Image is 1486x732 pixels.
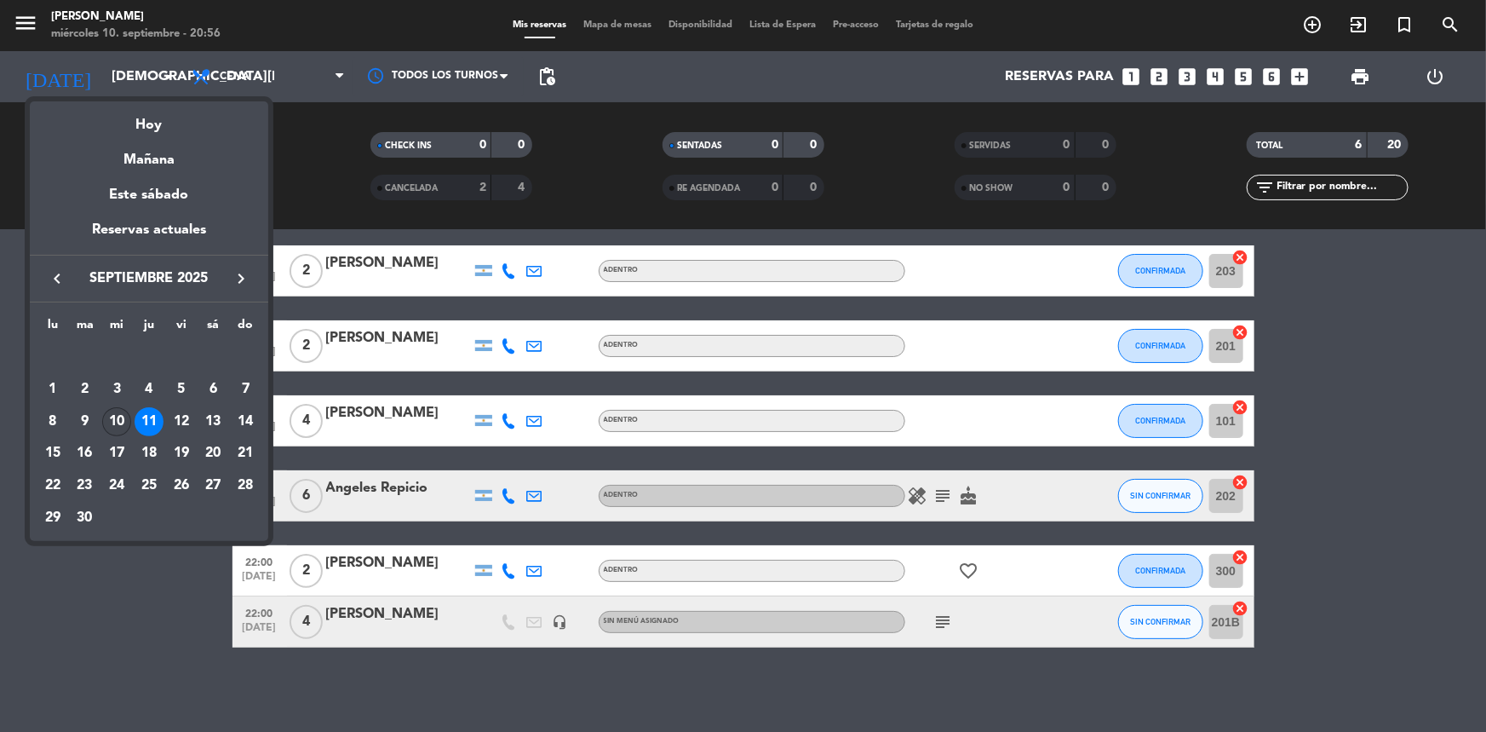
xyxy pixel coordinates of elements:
td: 29 de septiembre de 2025 [37,502,69,534]
div: 24 [102,471,131,500]
th: viernes [165,315,198,342]
td: 3 de septiembre de 2025 [100,373,133,406]
td: 20 de septiembre de 2025 [198,438,230,470]
th: domingo [229,315,261,342]
td: 12 de septiembre de 2025 [165,406,198,438]
div: 17 [102,439,131,468]
div: 29 [38,504,67,533]
td: 16 de septiembre de 2025 [69,438,101,470]
div: 16 [71,439,100,468]
td: 22 de septiembre de 2025 [37,470,69,502]
td: SEP. [37,341,261,373]
div: 14 [231,407,260,436]
th: jueves [133,315,165,342]
div: 19 [167,439,196,468]
div: 27 [198,471,227,500]
td: 13 de septiembre de 2025 [198,406,230,438]
th: martes [69,315,101,342]
button: keyboard_arrow_left [42,268,72,290]
div: 8 [38,407,67,436]
div: 25 [135,471,164,500]
td: 8 de septiembre de 2025 [37,406,69,438]
div: Hoy [30,101,268,136]
div: 15 [38,439,67,468]
td: 27 de septiembre de 2025 [198,470,230,502]
td: 25 de septiembre de 2025 [133,470,165,502]
div: 12 [167,407,196,436]
div: 11 [135,407,164,436]
td: 5 de septiembre de 2025 [165,373,198,406]
div: 3 [102,375,131,404]
td: 30 de septiembre de 2025 [69,502,101,534]
th: miércoles [100,315,133,342]
td: 1 de septiembre de 2025 [37,373,69,406]
i: keyboard_arrow_left [47,268,67,289]
div: 5 [167,375,196,404]
div: 26 [167,471,196,500]
div: 21 [231,439,260,468]
div: 13 [198,407,227,436]
td: 2 de septiembre de 2025 [69,373,101,406]
td: 14 de septiembre de 2025 [229,406,261,438]
div: 10 [102,407,131,436]
div: 9 [71,407,100,436]
td: 17 de septiembre de 2025 [100,438,133,470]
button: keyboard_arrow_right [226,268,256,290]
th: sábado [198,315,230,342]
td: 15 de septiembre de 2025 [37,438,69,470]
td: 4 de septiembre de 2025 [133,373,165,406]
td: 23 de septiembre de 2025 [69,470,101,502]
td: 21 de septiembre de 2025 [229,438,261,470]
td: 18 de septiembre de 2025 [133,438,165,470]
td: 24 de septiembre de 2025 [100,470,133,502]
i: keyboard_arrow_right [231,268,251,289]
th: lunes [37,315,69,342]
span: septiembre 2025 [72,268,226,290]
div: Mañana [30,136,268,171]
div: 2 [71,375,100,404]
td: 7 de septiembre de 2025 [229,373,261,406]
div: Este sábado [30,171,268,219]
div: 18 [135,439,164,468]
td: 9 de septiembre de 2025 [69,406,101,438]
td: 6 de septiembre de 2025 [198,373,230,406]
div: 6 [198,375,227,404]
td: 11 de septiembre de 2025 [133,406,165,438]
td: 26 de septiembre de 2025 [165,470,198,502]
div: 7 [231,375,260,404]
div: 22 [38,471,67,500]
td: 28 de septiembre de 2025 [229,470,261,502]
div: 1 [38,375,67,404]
td: 19 de septiembre de 2025 [165,438,198,470]
div: 30 [71,504,100,533]
div: 23 [71,471,100,500]
div: 4 [135,375,164,404]
div: Reservas actuales [30,219,268,254]
div: 20 [198,439,227,468]
div: 28 [231,471,260,500]
td: 10 de septiembre de 2025 [100,406,133,438]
